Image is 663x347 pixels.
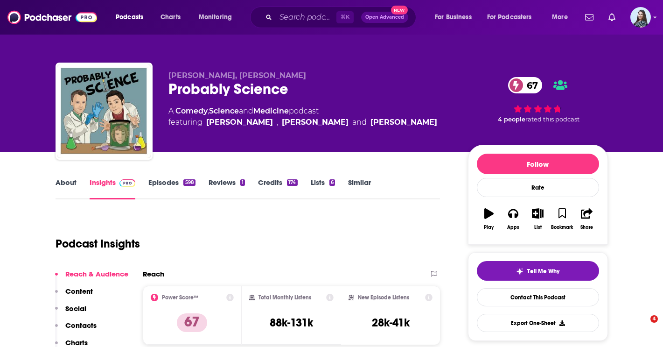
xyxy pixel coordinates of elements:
span: For Podcasters [487,11,532,24]
span: New [391,6,408,14]
span: ⌘ K [336,11,354,23]
span: and [352,117,367,128]
button: open menu [481,10,545,25]
h1: Podcast Insights [56,237,140,251]
input: Search podcasts, credits, & more... [276,10,336,25]
button: Reach & Audience [55,269,128,287]
span: Tell Me Why [527,268,559,275]
button: Follow [477,154,599,174]
div: 174 [287,179,297,186]
div: List [534,225,542,230]
div: A podcast [168,106,437,128]
span: For Business [435,11,472,24]
div: [PERSON_NAME] [206,117,273,128]
button: Content [55,287,93,304]
button: Bookmark [550,202,574,236]
div: Apps [507,225,519,230]
div: Share [580,225,593,230]
span: Logged in as brookefortierpr [630,7,651,28]
button: Share [574,202,599,236]
div: Search podcasts, credits, & more... [259,7,425,28]
span: , [277,117,278,128]
p: 67 [177,313,207,332]
span: Podcasts [116,11,143,24]
span: 4 [650,315,658,323]
div: Bookmark [551,225,573,230]
img: Podchaser Pro [119,179,136,187]
h3: 88k-131k [270,316,313,330]
a: Science [209,106,239,115]
span: 67 [517,77,543,93]
a: Similar [348,178,371,199]
a: Comedy [175,106,208,115]
button: open menu [192,10,244,25]
a: Charts [154,10,186,25]
div: Play [484,225,494,230]
button: tell me why sparkleTell Me Why [477,261,599,281]
a: 67 [508,77,543,93]
span: More [552,11,568,24]
div: 1 [240,179,245,186]
a: Credits174 [258,178,297,199]
div: Rate [477,178,599,197]
a: Show notifications dropdown [581,9,597,25]
a: Lists6 [311,178,335,199]
button: Apps [501,202,525,236]
h2: Power Score™ [162,294,198,301]
button: Play [477,202,501,236]
h2: Total Monthly Listens [258,294,311,301]
a: Show notifications dropdown [605,9,619,25]
span: Open Advanced [365,15,404,20]
div: [PERSON_NAME] [282,117,349,128]
h3: 28k-41k [372,316,410,330]
iframe: Intercom live chat [631,315,654,338]
span: Charts [161,11,181,24]
img: Probably Science [57,64,151,158]
a: Contact This Podcast [477,288,599,306]
span: featuring [168,117,437,128]
button: Contacts [55,321,97,338]
button: open menu [109,10,155,25]
p: Charts [65,338,88,347]
span: , [208,106,209,115]
p: Content [65,287,93,296]
a: Episodes598 [148,178,195,199]
div: 67 4 peoplerated this podcast [468,71,608,129]
button: open menu [428,10,483,25]
img: User Profile [630,7,651,28]
a: InsightsPodchaser Pro [90,178,136,199]
button: List [525,202,550,236]
span: [PERSON_NAME], [PERSON_NAME] [168,71,306,80]
span: rated this podcast [525,116,579,123]
a: Matt Kirshen [370,117,437,128]
h2: Reach [143,269,164,278]
img: Podchaser - Follow, Share and Rate Podcasts [7,8,97,26]
a: Reviews1 [209,178,245,199]
button: Social [55,304,86,321]
span: 4 people [498,116,525,123]
p: Social [65,304,86,313]
div: 598 [183,179,195,186]
a: Medicine [253,106,289,115]
span: and [239,106,253,115]
p: Contacts [65,321,97,330]
button: open menu [545,10,579,25]
button: Open AdvancedNew [361,12,408,23]
div: 6 [329,179,335,186]
p: Reach & Audience [65,269,128,278]
span: Monitoring [199,11,232,24]
button: Export One-Sheet [477,314,599,332]
a: About [56,178,77,199]
h2: New Episode Listens [358,294,409,301]
img: tell me why sparkle [516,268,523,275]
button: Show profile menu [630,7,651,28]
